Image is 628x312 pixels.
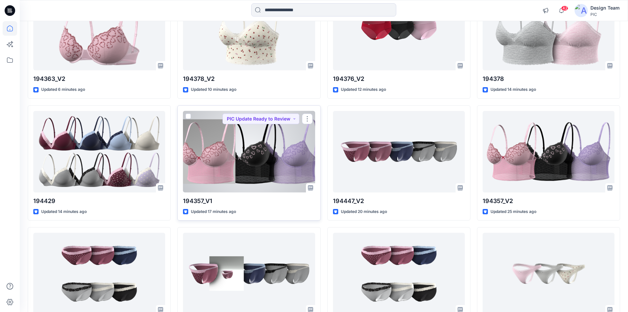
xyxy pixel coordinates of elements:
[191,86,236,93] p: Updated 10 minutes ago
[341,86,386,93] p: Updated 12 minutes ago
[33,196,165,206] p: 194429
[41,208,87,215] p: Updated 14 minutes ago
[341,208,387,215] p: Updated 20 minutes ago
[483,74,614,84] p: 194378
[575,4,588,17] img: avatar
[483,111,614,192] a: 194357_V2
[491,86,536,93] p: Updated 14 minutes ago
[483,196,614,206] p: 194357_V2
[183,111,315,192] a: 194357_V1
[590,12,620,17] div: PIC
[561,6,568,11] span: 42
[333,74,465,84] p: 194376_V2
[41,86,85,93] p: Updated 6 minutes ago
[33,111,165,192] a: 194429
[333,196,465,206] p: 194447_V2
[191,208,236,215] p: Updated 17 minutes ago
[333,111,465,192] a: 194447_V2
[491,208,536,215] p: Updated 25 minutes ago
[33,74,165,84] p: 194363_V2
[183,74,315,84] p: 194378_V2
[183,196,315,206] p: 194357_V1
[590,4,620,12] div: Design Team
